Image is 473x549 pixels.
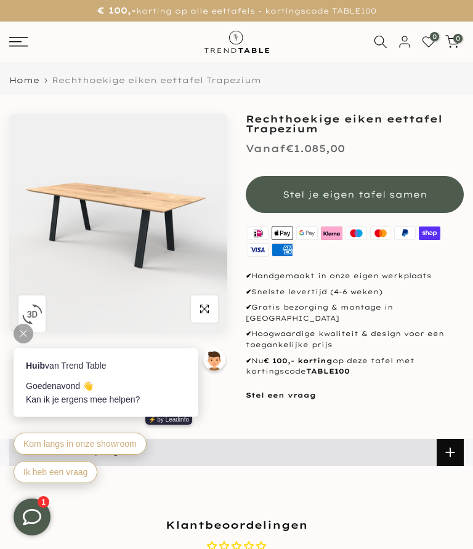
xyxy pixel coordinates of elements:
span: Vanaf [246,142,286,154]
strong: ✔ [246,287,251,296]
iframe: bot-iframe [1,289,241,499]
span: Stel je eigen tafel samen [283,188,427,201]
a: Stel een vraag [246,391,316,399]
p: Snelste levertijd (4-6 weken) [246,287,464,298]
strong: TABLE100 [306,367,350,375]
iframe: toggle-frame [1,486,63,548]
span: Rechthoekige eiken eettafel Trapezium [52,75,261,85]
div: €1.085,00 [246,140,345,158]
button: Stel je eigen tafel samen [246,176,464,213]
img: trend-table [198,22,275,62]
img: american express [270,242,295,258]
img: apple pay [270,225,295,242]
strong: € 100,- korting [264,356,333,365]
p: Gratis bezorging & montage in [GEOGRAPHIC_DATA] [246,302,464,324]
strong: ✔ [246,271,251,280]
p: Handgemaakt in onze eigen werkplaats [246,271,464,282]
a: 0 [422,35,435,49]
img: klarna [319,225,344,242]
h2: Klantbeoordelingen [19,518,454,532]
img: google pay [295,225,320,242]
img: visa [246,242,270,258]
span: 0 [430,32,439,41]
h1: Rechthoekige eiken eettafel Trapezium [246,114,464,134]
img: master [368,225,393,242]
img: ideal [246,225,270,242]
strong: € 100,- [97,5,136,16]
span: 0 [453,34,463,43]
p: Nu op deze tafel met kortingscode [246,356,464,377]
strong: ✔ [246,356,251,365]
a: 0 [445,35,459,49]
img: maestro [344,225,368,242]
img: paypal [393,225,418,242]
p: korting op alle eettafels - kortingscode TABLE100 [15,3,458,18]
strong: ✔ [246,329,251,338]
p: Hoogwaardige kwaliteit & design voor een toegankelijke prijs [246,329,464,350]
img: shopify pay [418,225,442,242]
strong: ✔ [246,303,251,311]
a: Home [9,76,39,84]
